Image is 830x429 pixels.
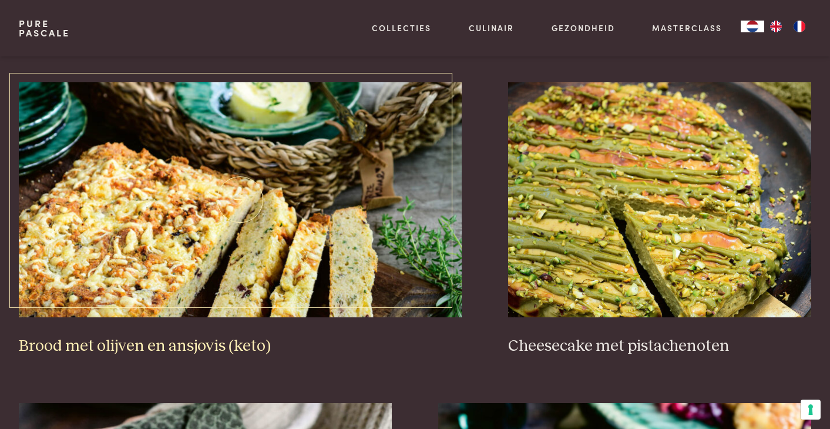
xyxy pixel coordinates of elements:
[764,21,811,32] ul: Language list
[741,21,764,32] div: Language
[801,400,821,420] button: Uw voorkeuren voor toestemming voor trackingtechnologieën
[508,82,811,356] a: Cheesecake met pistachenoten Cheesecake met pistachenoten
[764,21,788,32] a: EN
[741,21,764,32] a: NL
[788,21,811,32] a: FR
[508,336,811,357] h3: Cheesecake met pistachenoten
[19,336,462,357] h3: Brood met olijven en ansjovis (keto)
[552,22,615,34] a: Gezondheid
[508,82,811,317] img: Cheesecake met pistachenoten
[19,19,70,38] a: PurePascale
[19,82,462,317] img: Brood met olijven en ansjovis (keto)
[19,82,462,356] a: Brood met olijven en ansjovis (keto) Brood met olijven en ansjovis (keto)
[652,22,722,34] a: Masterclass
[741,21,811,32] aside: Language selected: Nederlands
[469,22,514,34] a: Culinair
[372,22,431,34] a: Collecties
